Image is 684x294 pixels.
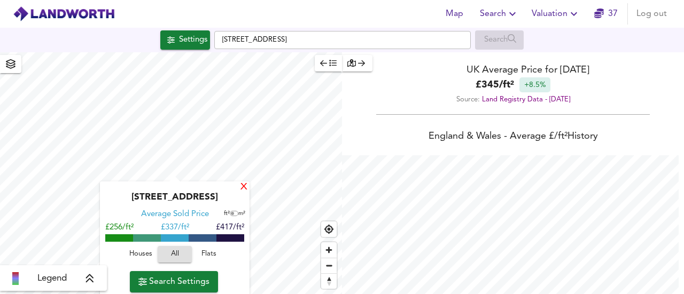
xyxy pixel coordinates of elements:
span: £ 337/ft² [161,224,189,232]
button: Houses [123,246,158,263]
span: Search Settings [138,274,209,289]
button: Settings [160,30,210,50]
a: Land Registry Data - [DATE] [482,96,570,103]
button: Search [476,3,523,25]
button: Search Settings [130,271,218,292]
button: Zoom out [321,258,337,273]
span: Log out [636,6,667,21]
button: Find my location [321,221,337,237]
div: X [239,182,248,193]
span: m² [238,211,245,217]
button: Reset bearing to north [321,273,337,289]
button: Log out [632,3,671,25]
button: 37 [589,3,623,25]
button: Flats [192,246,226,263]
b: £ 345 / ft² [476,78,514,92]
div: Enable a Source before running a Search [475,30,524,50]
div: England & Wales - Average £/ ft² History [342,130,684,145]
span: Houses [126,248,155,260]
button: Map [437,3,471,25]
img: logo [13,6,115,22]
div: +8.5% [519,77,550,92]
button: All [158,246,192,263]
span: Search [480,6,519,21]
div: [STREET_ADDRESS] [105,192,244,209]
div: UK Average Price for [DATE] [342,63,684,77]
div: Settings [179,33,207,47]
input: Enter a location... [214,31,471,49]
span: Legend [37,272,67,285]
div: Source: [342,92,684,107]
span: £256/ft² [105,224,134,232]
div: Click to configure Search Settings [160,30,210,50]
span: Flats [195,248,223,260]
button: Zoom in [321,242,337,258]
button: Valuation [527,3,585,25]
span: Map [441,6,467,21]
span: Zoom out [321,258,337,273]
span: Valuation [532,6,580,21]
span: £417/ft² [216,224,244,232]
span: All [163,248,186,260]
a: 37 [594,6,618,21]
span: ft² [224,211,230,217]
div: Average Sold Price [141,209,209,220]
